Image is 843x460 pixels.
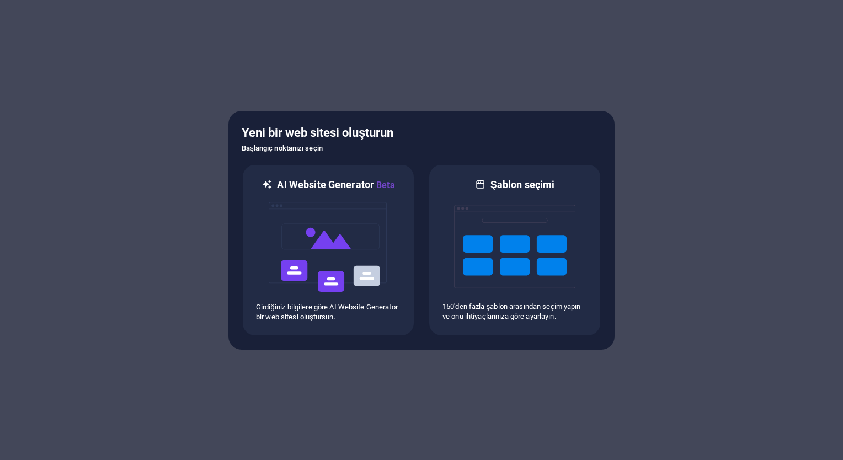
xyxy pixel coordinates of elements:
h5: Yeni bir web sitesi oluşturun [242,124,601,142]
div: Şablon seçimi150'den fazla şablon arasından seçim yapın ve onu ihtiyaçlarınıza göre ayarlayın. [428,164,601,336]
h6: Başlangıç noktanızı seçin [242,142,601,155]
p: Girdiğiniz bilgilere göre AI Website Generator bir web sitesi oluştursun. [256,302,401,322]
div: AI Website GeneratorBetaaiGirdiğiniz bilgilere göre AI Website Generator bir web sitesi oluştursun. [242,164,415,336]
span: Beta [374,180,395,190]
p: 150'den fazla şablon arasından seçim yapın ve onu ihtiyaçlarınıza göre ayarlayın. [442,302,587,322]
h6: Şablon seçimi [490,178,555,191]
h6: AI Website Generator [277,178,394,192]
img: ai [268,192,389,302]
